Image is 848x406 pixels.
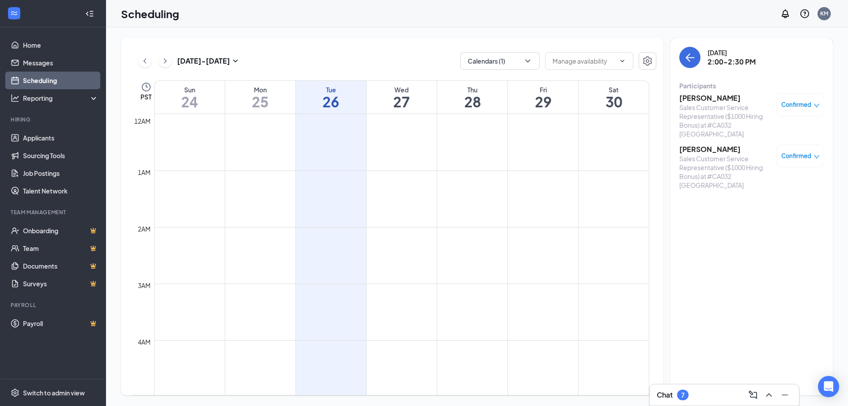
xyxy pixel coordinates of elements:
div: Tue [296,85,366,94]
button: ComposeMessage [746,388,760,402]
a: August 28, 2025 [437,81,507,114]
button: ChevronRight [159,54,172,68]
div: 4am [136,337,152,347]
div: Open Intercom Messenger [818,376,839,397]
button: Calendars (1)ChevronDown [460,52,540,70]
div: 2am [136,224,152,234]
svg: ChevronDown [619,57,626,65]
a: August 24, 2025 [155,81,225,114]
a: SurveysCrown [23,275,98,292]
svg: SmallChevronDown [230,56,241,66]
div: 12am [132,116,152,126]
a: OnboardingCrown [23,222,98,239]
svg: ChevronUp [764,390,774,400]
div: Sat [579,85,649,94]
svg: ChevronDown [523,57,532,65]
a: August 30, 2025 [579,81,649,114]
svg: Minimize [780,390,790,400]
div: Switch to admin view [23,388,85,397]
svg: WorkstreamLogo [10,9,19,18]
a: Home [23,36,98,54]
div: 3am [136,281,152,290]
span: Confirmed [781,100,811,109]
a: TeamCrown [23,239,98,257]
div: 5am [136,394,152,403]
div: Wed [367,85,437,94]
h3: Chat [657,390,673,400]
a: Messages [23,54,98,72]
svg: QuestionInfo [799,8,810,19]
div: Team Management [11,209,97,216]
h1: 29 [508,94,578,109]
h1: 27 [367,94,437,109]
button: ChevronUp [762,388,776,402]
span: down [814,102,820,109]
button: back-button [679,47,700,68]
a: Sourcing Tools [23,147,98,164]
h3: 2:00-2:30 PM [708,57,756,67]
div: Hiring [11,116,97,123]
h3: [DATE] - [DATE] [177,56,230,66]
div: 7 [681,391,685,399]
a: August 26, 2025 [296,81,366,114]
a: DocumentsCrown [23,257,98,275]
svg: ComposeMessage [748,390,758,400]
div: [DATE] [708,48,756,57]
svg: Notifications [780,8,791,19]
a: Job Postings [23,164,98,182]
div: Thu [437,85,507,94]
svg: ChevronRight [161,56,170,66]
button: ChevronLeft [138,54,151,68]
button: Settings [639,52,656,70]
h1: 26 [296,94,366,109]
div: Sales Customer Service Representative ($1000 Hiring Bonus) at #CA032 [GEOGRAPHIC_DATA] [679,103,772,138]
button: Minimize [778,388,792,402]
div: Reporting [23,94,99,102]
svg: Clock [141,82,151,92]
h1: Scheduling [121,6,179,21]
svg: Analysis [11,94,19,102]
span: PST [140,92,151,101]
div: Mon [225,85,295,94]
a: August 29, 2025 [508,81,578,114]
div: Participants [679,81,824,90]
span: Confirmed [781,152,811,160]
h1: 30 [579,94,649,109]
svg: Collapse [85,9,94,18]
svg: ArrowLeft [685,52,695,63]
div: Sales Customer Service Representative ($1000 Hiring Bonus) at #CA032 [GEOGRAPHIC_DATA] [679,154,772,190]
h1: 28 [437,94,507,109]
span: down [814,154,820,160]
div: Sun [155,85,225,94]
input: Manage availability [553,56,615,66]
h3: [PERSON_NAME] [679,93,772,103]
a: Talent Network [23,182,98,200]
svg: ChevronLeft [140,56,149,66]
a: August 25, 2025 [225,81,295,114]
h3: [PERSON_NAME] [679,144,772,154]
a: Applicants [23,129,98,147]
h1: 24 [155,94,225,109]
h1: 25 [225,94,295,109]
a: PayrollCrown [23,315,98,332]
div: Payroll [11,301,97,309]
div: Fri [508,85,578,94]
a: August 27, 2025 [367,81,437,114]
svg: Settings [642,56,653,66]
svg: Settings [11,388,19,397]
div: KM [820,10,828,17]
div: 1am [136,167,152,177]
a: Scheduling [23,72,98,89]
